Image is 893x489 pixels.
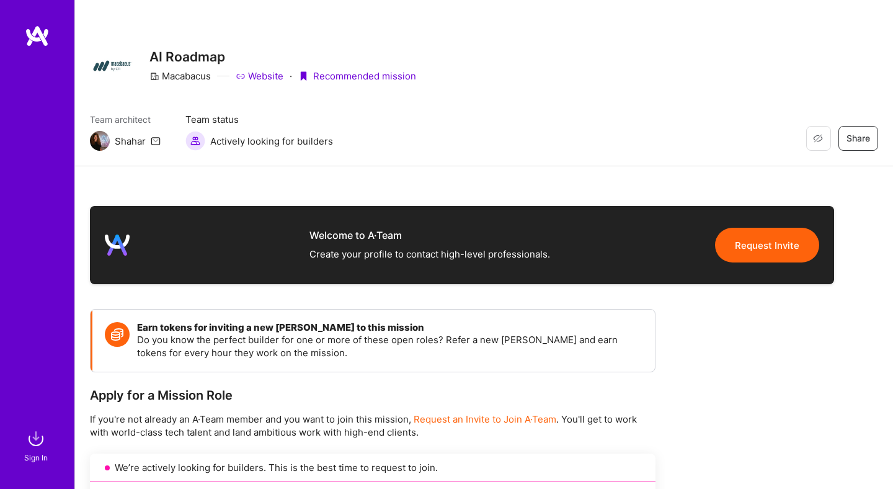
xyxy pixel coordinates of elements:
[90,43,135,88] img: Company Logo
[90,131,110,151] img: Team Architect
[236,70,283,83] a: Website
[846,132,870,145] span: Share
[414,413,556,425] span: Request an Invite to Join A·Team
[813,133,823,143] i: icon EyeClosed
[137,322,642,333] h4: Earn tokens for inviting a new [PERSON_NAME] to this mission
[149,70,211,83] div: Macabacus
[26,426,48,464] a: sign inSign In
[715,228,819,262] button: Request Invite
[149,71,159,81] i: icon CompanyGray
[90,454,655,482] div: We’re actively looking for builders. This is the best time to request to join.
[290,70,292,83] div: ·
[210,135,333,148] span: Actively looking for builders
[90,113,161,126] span: Team architect
[185,113,333,126] span: Team status
[105,322,130,347] img: Token icon
[838,126,878,151] button: Share
[115,135,146,148] div: Shahar
[90,413,655,439] p: If you're not already an A·Team member and you want to join this mission, . You'll get to work wi...
[137,333,642,359] p: Do you know the perfect builder for one or more of these open roles? Refer a new [PERSON_NAME] an...
[309,247,550,262] div: Create your profile to contact high-level professionals.
[24,426,48,451] img: sign in
[309,228,550,242] div: Welcome to A·Team
[90,387,655,403] div: Apply for a Mission Role
[25,25,50,47] img: logo
[185,131,205,151] img: Actively looking for builders
[151,136,161,146] i: icon Mail
[149,49,416,65] h3: AI Roadmap
[105,233,130,258] img: logo
[24,451,48,464] div: Sign In
[298,71,308,81] i: icon PurpleRibbon
[298,70,416,83] div: Recommended mission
